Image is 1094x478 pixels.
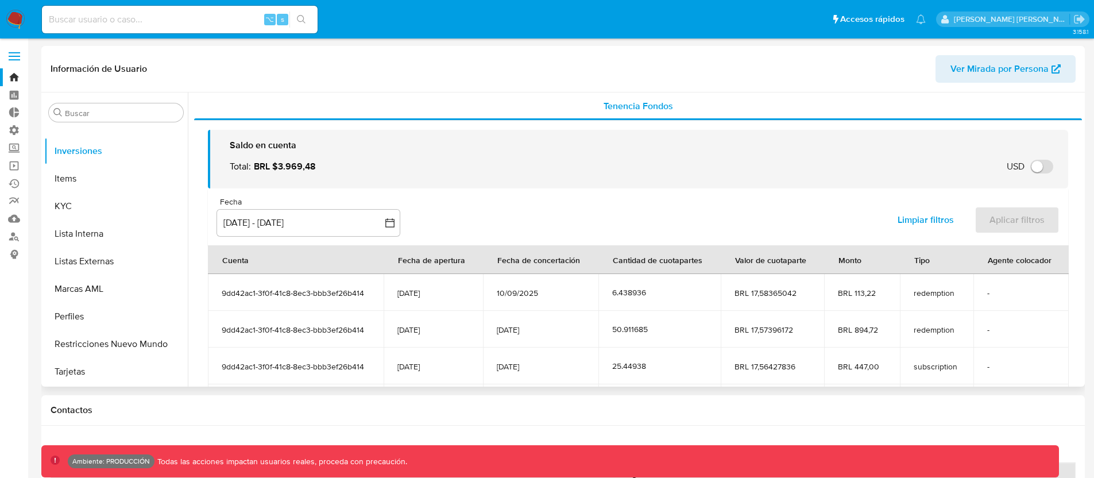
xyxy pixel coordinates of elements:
span: Accesos rápidos [840,13,904,25]
button: Perfiles [44,303,188,330]
button: Ver Mirada por Persona [935,55,1076,83]
p: Todas las acciones impactan usuarios reales, proceda con precaución. [154,456,407,467]
h1: Información de Usuario [51,63,147,75]
p: victor.david@mercadolibre.com.co [954,14,1070,25]
button: Restricciones Nuevo Mundo [44,330,188,358]
button: Listas Externas [44,248,188,275]
button: Inversiones [44,137,188,165]
span: Chat [887,442,906,455]
button: search-icon [289,11,313,28]
button: Buscar [53,108,63,117]
input: Buscar usuario o caso... [42,12,318,27]
button: Items [44,165,188,192]
a: Salir [1073,13,1085,25]
button: Marcas AML [44,275,188,303]
button: Lista Interna [44,220,188,248]
h1: Contactos [51,404,1076,416]
span: Ver Mirada por Persona [950,55,1049,83]
a: Notificaciones [916,14,926,24]
span: ⌥ [265,14,274,25]
span: Historial CX [195,442,245,455]
span: Soluciones [535,442,581,455]
span: s [281,14,284,25]
p: Ambiente: PRODUCCIÓN [72,459,150,464]
button: Tarjetas [44,358,188,386]
button: KYC [44,192,188,220]
input: Buscar [65,108,179,118]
